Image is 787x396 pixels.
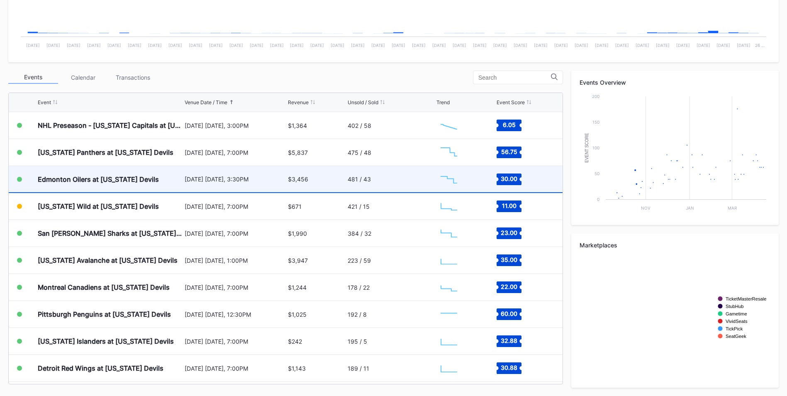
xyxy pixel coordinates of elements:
[108,71,158,84] div: Transactions
[288,365,306,372] div: $1,143
[185,149,286,156] div: [DATE] [DATE], 7:00PM
[580,92,770,217] svg: Chart title
[575,43,588,48] text: [DATE]
[478,74,551,81] input: Search
[726,334,746,339] text: SeatGeek
[185,365,286,372] div: [DATE] [DATE], 7:00PM
[288,257,308,264] div: $3,947
[310,43,324,48] text: [DATE]
[676,43,690,48] text: [DATE]
[348,257,371,264] div: 223 / 59
[348,311,367,318] div: 192 / 8
[185,99,227,105] div: Venue Date / Time
[288,122,307,129] div: $1,364
[436,223,461,244] svg: Chart title
[436,169,461,190] svg: Chart title
[38,99,51,105] div: Event
[348,99,378,105] div: Unsold / Sold
[209,43,223,48] text: [DATE]
[348,203,370,210] div: 421 / 15
[185,203,286,210] div: [DATE] [DATE], 7:00PM
[371,43,385,48] text: [DATE]
[38,148,173,156] div: [US_STATE] Panthers at [US_STATE] Devils
[501,148,517,155] text: 56.75
[592,120,599,125] text: 150
[250,43,263,48] text: [DATE]
[497,99,525,105] div: Event Score
[453,43,466,48] text: [DATE]
[501,256,517,263] text: 35.00
[168,43,182,48] text: [DATE]
[46,43,60,48] text: [DATE]
[185,230,286,237] div: [DATE] [DATE], 7:00PM
[38,175,159,183] div: Edmonton Oilers at [US_STATE] Devils
[554,43,568,48] text: [DATE]
[107,43,121,48] text: [DATE]
[288,176,308,183] div: $3,456
[436,250,461,271] svg: Chart title
[8,71,58,84] div: Events
[514,43,527,48] text: [DATE]
[501,283,517,290] text: 22.00
[595,171,599,176] text: 50
[348,122,371,129] div: 402 / 58
[436,358,461,379] svg: Chart title
[501,310,517,317] text: 60.00
[348,176,371,183] div: 481 / 43
[686,205,694,210] text: Jan
[288,284,307,291] div: $1,244
[38,310,171,318] div: Pittsburgh Penguins at [US_STATE] Devils
[592,145,599,150] text: 100
[755,43,765,48] text: 26 …
[716,43,730,48] text: [DATE]
[288,203,302,210] div: $671
[501,175,517,182] text: 30.00
[348,365,369,372] div: 189 / 11
[656,43,670,48] text: [DATE]
[697,43,710,48] text: [DATE]
[534,43,548,48] text: [DATE]
[726,296,766,301] text: TicketMasterResale
[185,311,286,318] div: [DATE] [DATE], 12:30PM
[288,338,302,345] div: $242
[38,202,159,210] div: [US_STATE] Wild at [US_STATE] Devils
[636,43,649,48] text: [DATE]
[185,122,286,129] div: [DATE] [DATE], 3:00PM
[436,196,461,217] svg: Chart title
[580,79,770,86] div: Events Overview
[412,43,426,48] text: [DATE]
[436,115,461,136] svg: Chart title
[270,43,284,48] text: [DATE]
[641,205,651,210] text: Nov
[737,43,750,48] text: [DATE]
[189,43,202,48] text: [DATE]
[185,284,286,291] div: [DATE] [DATE], 7:00PM
[726,304,744,309] text: StubHub
[436,304,461,325] svg: Chart title
[288,311,307,318] div: $1,025
[185,257,286,264] div: [DATE] [DATE], 1:00PM
[288,99,309,105] div: Revenue
[290,43,304,48] text: [DATE]
[726,311,747,316] text: Gametime
[288,230,307,237] div: $1,990
[185,338,286,345] div: [DATE] [DATE], 7:00PM
[148,43,162,48] text: [DATE]
[726,319,748,324] text: VividSeats
[38,283,170,291] div: Montreal Canadiens at [US_STATE] Devils
[615,43,629,48] text: [DATE]
[288,149,308,156] div: $5,837
[348,230,371,237] div: 384 / 32
[501,229,517,236] text: 23.00
[348,149,371,156] div: 475 / 48
[392,43,405,48] text: [DATE]
[580,242,770,249] div: Marketplaces
[592,94,599,99] text: 200
[436,331,461,352] svg: Chart title
[502,121,515,128] text: 6.05
[432,43,446,48] text: [DATE]
[38,229,183,237] div: San [PERSON_NAME] Sharks at [US_STATE] Devils
[597,197,599,202] text: 0
[351,43,365,48] text: [DATE]
[436,142,461,163] svg: Chart title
